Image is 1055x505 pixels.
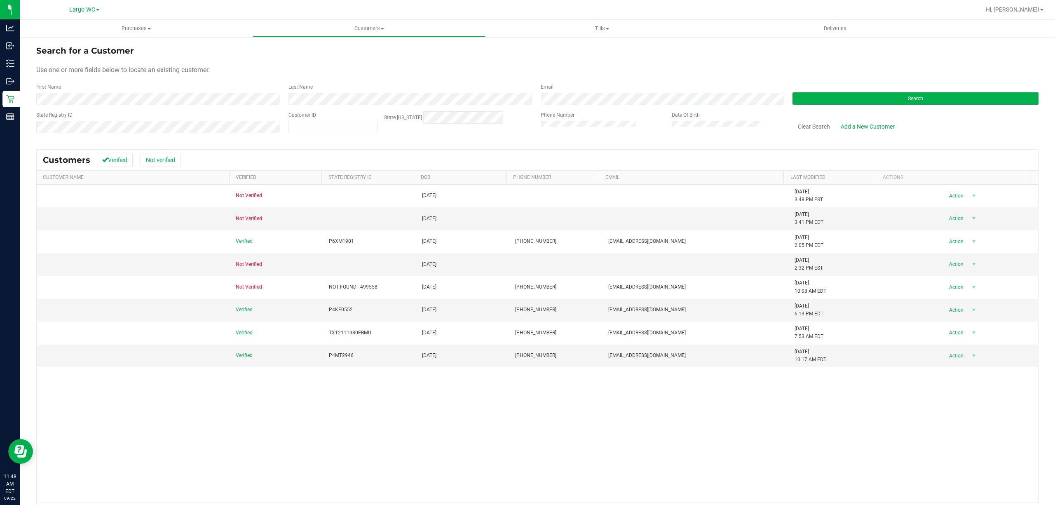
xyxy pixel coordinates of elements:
span: [PHONE_NUMBER] [515,352,556,359]
span: P6XM1901 [329,237,354,245]
span: TX12111980ERMU [329,329,371,337]
span: P4MT2946 [329,352,354,359]
span: Not Verified [236,283,262,291]
span: [DATE] 2:05 PM EDT [795,234,823,249]
span: [DATE] [422,215,436,223]
span: Deliveries [813,25,858,32]
label: Phone Number [541,111,574,119]
span: Purchases [20,25,253,32]
span: Verified [236,352,253,359]
label: State Registry ID [36,111,73,119]
div: Actions [883,174,1027,180]
span: [DATE] 3:41 PM EDT [795,211,823,226]
span: [DATE] 10:17 AM EDT [795,348,826,364]
span: Largo WC [69,6,95,13]
a: Customers [253,20,485,37]
span: [DATE] [422,329,436,337]
span: [EMAIL_ADDRESS][DOMAIN_NAME] [608,306,686,314]
span: select [968,304,979,316]
span: select [968,190,979,202]
span: Action [942,304,969,316]
a: Email [605,174,619,180]
a: DOB [421,174,430,180]
span: [PHONE_NUMBER] [515,329,556,337]
a: Tills [485,20,718,37]
span: select [968,350,979,362]
span: [PHONE_NUMBER] [515,237,556,245]
label: First Name [36,83,61,91]
span: [EMAIL_ADDRESS][DOMAIN_NAME] [608,283,686,291]
span: Not Verified [236,192,262,200]
inline-svg: Analytics [6,24,14,32]
span: [DATE] [422,283,436,291]
span: [PHONE_NUMBER] [515,306,556,314]
label: Customer ID [288,111,316,119]
span: select [968,236,979,247]
span: [DATE] [422,237,436,245]
a: Customer Name [43,174,84,180]
span: Hi, [PERSON_NAME]! [986,6,1039,13]
span: [DATE] 2:32 PM EST [795,256,823,272]
span: P4KF0552 [329,306,353,314]
a: Purchases [20,20,253,37]
label: Last Name [288,83,313,91]
span: [PHONE_NUMBER] [515,283,556,291]
span: Action [942,350,969,362]
span: Action [942,327,969,338]
label: State [US_STATE] [384,114,422,121]
span: Action [942,258,969,270]
iframe: Resource center [8,439,33,464]
span: Search [908,96,923,101]
span: [DATE] [422,192,436,200]
span: Verified [236,237,253,245]
a: Verified [236,174,256,180]
span: [DATE] [422,352,436,359]
a: Last Modified [790,174,825,180]
span: [EMAIL_ADDRESS][DOMAIN_NAME] [608,329,686,337]
span: select [968,327,979,338]
span: select [968,282,979,293]
span: Verified [236,329,253,337]
inline-svg: Retail [6,95,14,103]
span: Search for a Customer [36,46,134,56]
span: Action [942,190,969,202]
span: Customers [253,25,485,32]
a: Add a New Customer [835,120,900,134]
label: Date Of Birth [672,111,700,119]
inline-svg: Outbound [6,77,14,85]
span: Not Verified [236,261,262,268]
span: NOT FOUND - 499558 [329,283,377,291]
p: 11:48 AM EDT [4,473,16,495]
span: Action [942,282,969,293]
a: State Registry Id [328,174,372,180]
span: Action [942,213,969,224]
button: Verified [97,153,133,167]
span: [EMAIL_ADDRESS][DOMAIN_NAME] [608,352,686,359]
a: Phone Number [513,174,551,180]
label: Email [541,83,553,91]
inline-svg: Inbound [6,42,14,50]
button: Search [792,92,1039,105]
button: Not verified [141,153,181,167]
span: [DATE] 3:48 PM EST [795,188,823,204]
span: Not Verified [236,215,262,223]
span: Use one or more fields below to locate an existing customer. [36,66,210,74]
span: [DATE] [422,306,436,314]
inline-svg: Reports [6,113,14,121]
span: [DATE] 6:13 PM EDT [795,302,823,318]
span: Tills [486,25,718,32]
span: [EMAIL_ADDRESS][DOMAIN_NAME] [608,237,686,245]
span: Action [942,236,969,247]
span: Customers [43,155,90,165]
p: 09/22 [4,495,16,501]
span: [DATE] [422,261,436,268]
span: select [968,213,979,224]
span: select [968,258,979,270]
span: [DATE] 10:08 AM EDT [795,279,826,295]
button: Clear Search [792,120,835,134]
inline-svg: Inventory [6,59,14,68]
a: Deliveries [719,20,952,37]
span: [DATE] 7:53 AM EDT [795,325,823,341]
span: Verified [236,306,253,314]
